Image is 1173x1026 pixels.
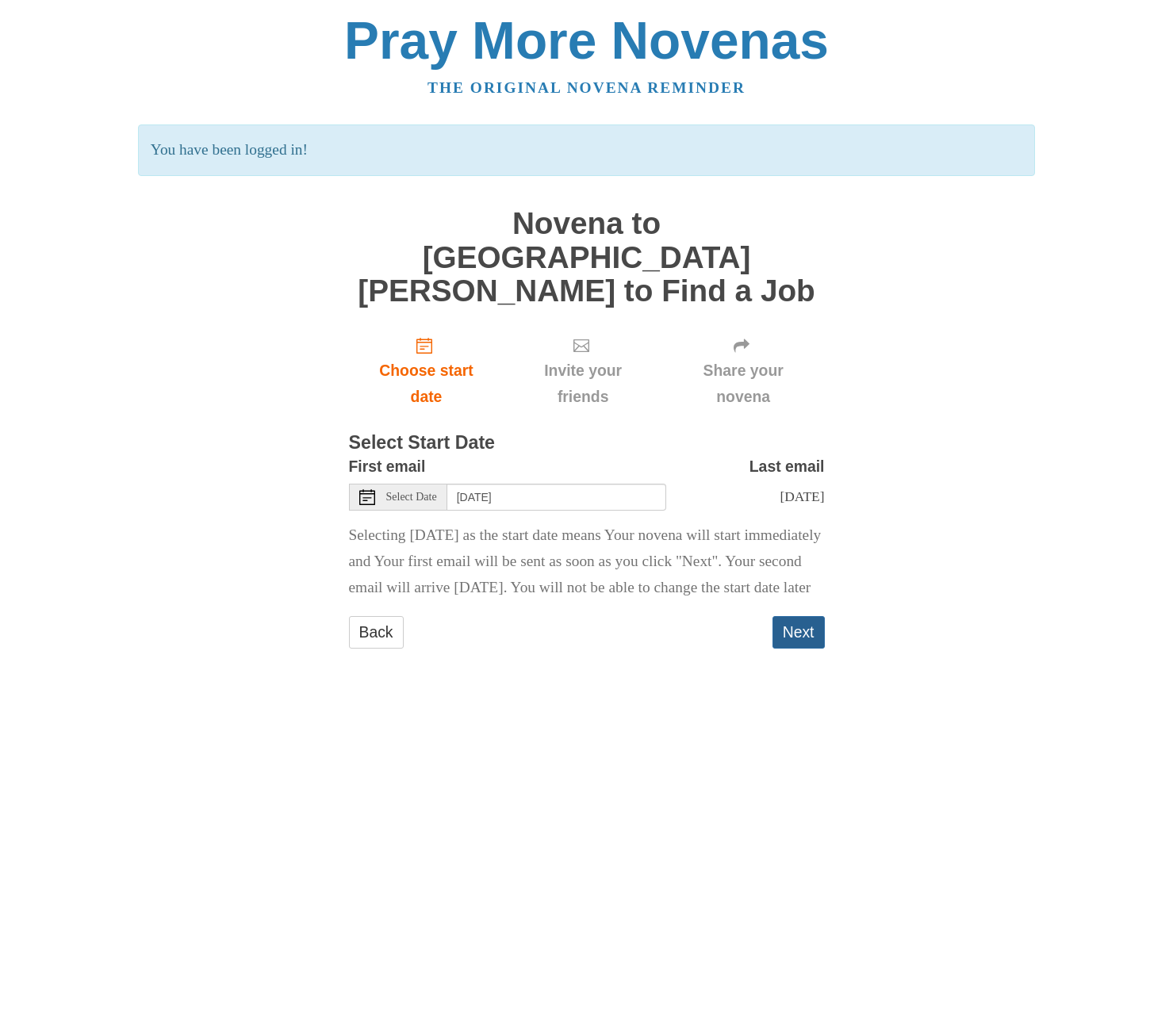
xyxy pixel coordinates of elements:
[427,79,746,96] a: The original novena reminder
[349,454,426,480] label: First email
[349,523,825,601] p: Selecting [DATE] as the start date means Your novena will start immediately and Your first email ...
[344,11,829,70] a: Pray More Novenas
[772,616,825,649] button: Next
[504,323,661,418] div: Click "Next" to confirm your start date first.
[678,358,809,410] span: Share your novena
[365,358,489,410] span: Choose start date
[447,484,666,511] input: Use the arrow keys to pick a date
[780,488,824,504] span: [DATE]
[138,124,1035,176] p: You have been logged in!
[349,207,825,308] h1: Novena to [GEOGRAPHIC_DATA][PERSON_NAME] to Find a Job
[749,454,825,480] label: Last email
[349,323,504,418] a: Choose start date
[519,358,646,410] span: Invite your friends
[349,616,404,649] a: Back
[386,492,437,503] span: Select Date
[662,323,825,418] div: Click "Next" to confirm your start date first.
[349,433,825,454] h3: Select Start Date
